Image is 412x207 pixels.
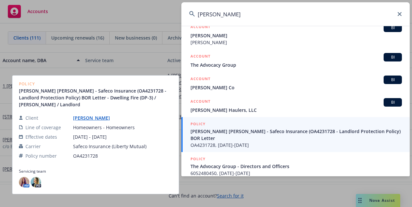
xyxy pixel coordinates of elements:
span: [PERSON_NAME] Co [191,84,402,91]
span: BI [386,25,399,31]
span: BI [386,77,399,83]
span: [PERSON_NAME] [191,32,402,39]
h5: POLICY [191,121,206,127]
span: 6052480450, [DATE]-[DATE] [191,170,402,177]
span: BI [386,99,399,105]
a: ACCOUNTBIThe Advocacy Group [181,49,410,72]
h5: ACCOUNT [191,24,210,31]
a: POLICYThe Advocacy Group - Directors and Officers6052480450, [DATE]-[DATE] [181,152,410,180]
span: [PERSON_NAME] [191,39,402,46]
span: The Advocacy Group - Directors and Officers [191,163,402,170]
span: [PERSON_NAME] [PERSON_NAME] - Safeco Insurance (OA4231728 - Landlord Protection Policy) BOR Letter [191,128,402,142]
h5: ACCOUNT [191,53,210,61]
h5: ACCOUNT [191,98,210,106]
a: ACCOUNTBI[PERSON_NAME] Haulers, LLC [181,95,410,117]
span: OA4231728, [DATE]-[DATE] [191,142,402,148]
input: Search... [181,2,410,26]
a: ACCOUNTBI[PERSON_NAME] Co [181,72,410,95]
a: POLICY[PERSON_NAME] [PERSON_NAME] - Safeco Insurance (OA4231728 - Landlord Protection Policy) BOR... [181,117,410,152]
span: BI [386,54,399,60]
h5: ACCOUNT [191,76,210,83]
span: [PERSON_NAME] Haulers, LLC [191,107,402,113]
a: ACCOUNTBI[PERSON_NAME][PERSON_NAME] [181,20,410,49]
span: The Advocacy Group [191,61,402,68]
h5: POLICY [191,156,206,162]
